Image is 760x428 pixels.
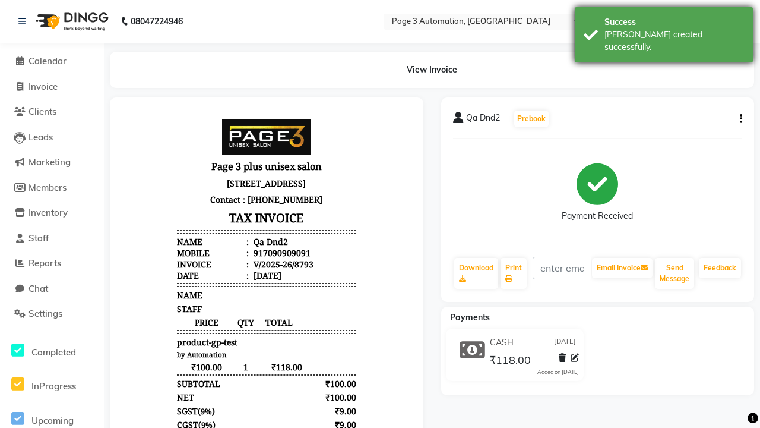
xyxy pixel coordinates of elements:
h3: Page 3 plus unisex salon [55,48,235,66]
b: 08047224946 [131,5,183,38]
div: Date [55,160,127,172]
button: Prebook [514,111,549,127]
span: product-gp-test [55,227,116,238]
span: Upcoming [31,415,74,426]
a: Marketing [3,156,101,169]
div: Invoice [55,149,127,160]
span: Admin [141,397,168,408]
div: NET [55,282,72,294]
span: Settings [28,308,62,319]
button: Send Message [655,258,694,289]
span: PRICE [55,207,115,219]
div: ₹9.00 [188,310,235,321]
div: Generated By : at [DATE] [55,397,235,408]
span: Calendar [28,55,66,67]
div: SUBTOTAL [55,269,99,280]
p: [STREET_ADDRESS] [55,66,235,82]
span: : [125,149,127,160]
div: V/2025-26/8793 [129,149,192,160]
a: Invoice [3,80,101,94]
div: ( ) [55,310,94,321]
img: page3_logo.png [100,10,189,46]
span: Members [28,182,66,193]
div: ( ) [55,296,93,307]
div: Success [604,16,744,29]
a: Leads [3,131,101,144]
span: Reports [28,257,61,269]
a: Feedback [699,258,741,278]
span: CGST [55,310,77,321]
div: Paid [55,364,72,376]
div: ₹100.00 [188,269,235,280]
div: Payment Received [562,210,633,222]
div: Bill created successfully. [604,29,744,53]
span: Qa Dnd2 [466,112,500,128]
div: Name [55,127,127,138]
div: ₹9.00 [188,296,235,307]
img: logo [30,5,112,38]
span: Payments [450,312,490,323]
span: Completed [31,347,76,358]
span: STAFF [55,194,80,205]
a: Inventory [3,206,101,220]
a: Staff [3,232,101,246]
span: Staff [28,232,49,244]
div: ₹118.00 [188,323,235,335]
span: QTY [115,207,134,219]
a: Members [3,181,101,195]
input: enter email [533,257,592,279]
div: [DATE] [129,160,160,172]
span: TOTAL [134,207,181,219]
button: Email Invoice [592,258,653,278]
span: : [125,160,127,172]
p: Please visit again ! [55,386,235,397]
div: Mobile [55,138,127,149]
small: by Automation [55,241,105,250]
span: CASH [55,351,78,362]
div: 917090909091 [129,138,189,149]
span: Invoice [28,81,58,92]
a: Download [454,258,498,289]
p: Contact : [PHONE_NUMBER] [55,82,235,98]
span: ₹100.00 [55,252,115,263]
span: Clients [28,106,56,117]
a: Print [501,258,527,289]
a: Calendar [3,55,101,68]
span: : [125,138,127,149]
a: Clients [3,105,101,119]
span: InProgress [31,380,76,392]
span: [DATE] [554,336,576,349]
span: 9% [79,297,90,307]
span: ₹118.00 [134,252,181,263]
div: ₹100.00 [188,282,235,294]
div: Payments [55,337,93,348]
a: Chat [3,282,101,296]
div: View Invoice [110,52,754,88]
span: : [125,127,127,138]
div: Qa Dnd2 [129,127,166,138]
div: 1 [115,252,134,263]
span: Chat [28,283,48,294]
span: ₹118.00 [489,353,531,370]
span: CASH [490,336,514,349]
a: Reports [3,257,101,270]
div: ₹118.00 [188,351,235,362]
span: NAME [55,180,81,191]
div: GRAND TOTAL [55,323,115,335]
div: ₹118.00 [188,364,235,376]
span: Inventory [28,207,68,218]
a: Settings [3,307,101,321]
span: 9% [80,310,91,321]
span: Marketing [28,156,71,168]
div: Added on [DATE] [537,368,579,376]
h3: TAX INVOICE [55,98,235,119]
span: Leads [28,131,53,143]
span: SGST [55,296,76,307]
